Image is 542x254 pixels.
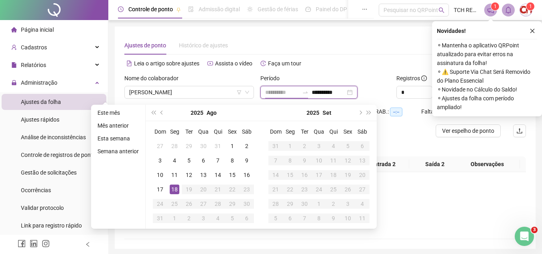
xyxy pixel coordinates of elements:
div: 2 [329,199,338,209]
th: Sáb [240,124,254,139]
th: Qui [326,124,341,139]
td: 2025-08-05 [182,153,196,168]
td: 2025-10-06 [283,211,297,226]
button: month panel [207,105,217,121]
div: 9 [300,156,309,165]
td: 2025-09-07 [268,153,283,168]
span: linkedin [30,240,38,248]
div: 5 [343,141,353,151]
div: 22 [285,185,295,194]
td: 2025-09-30 [297,197,312,211]
div: 15 [285,170,295,180]
div: 4 [357,199,367,209]
td: 2025-09-16 [297,168,312,182]
div: 18 [170,185,179,194]
span: pushpin [176,7,181,12]
span: 1 [494,4,497,9]
div: 10 [343,213,353,223]
th: Saída 2 [409,156,461,172]
td: 2025-09-27 [355,182,369,197]
button: super-prev-year [149,105,158,121]
span: Análise de inconsistências [21,134,86,140]
td: 2025-08-03 [153,153,167,168]
div: 15 [227,170,237,180]
td: 2025-10-07 [297,211,312,226]
div: 25 [329,185,338,194]
div: 2 [184,213,194,223]
th: Ter [182,124,196,139]
span: notification [487,6,494,14]
div: 11 [329,156,338,165]
div: 28 [213,199,223,209]
span: Faça um tour [268,60,301,67]
td: 2025-08-23 [240,182,254,197]
td: 2025-09-18 [326,168,341,182]
span: Gestão de férias [258,6,298,12]
td: 2025-08-06 [196,153,211,168]
span: Registros [396,74,427,83]
td: 2025-09-08 [283,153,297,168]
td: 2025-09-04 [326,139,341,153]
span: filter [237,90,242,95]
div: 19 [343,170,353,180]
div: 29 [184,141,194,151]
span: bell [505,6,512,14]
td: 2025-09-28 [268,197,283,211]
div: 7 [213,156,223,165]
div: 12 [343,156,353,165]
div: 16 [300,170,309,180]
div: 4 [170,156,179,165]
li: Semana anterior [94,146,142,156]
div: 23 [242,185,252,194]
button: prev-year [158,105,166,121]
th: Ter [297,124,312,139]
div: 12 [184,170,194,180]
label: Período [260,74,285,83]
div: 10 [314,156,324,165]
td: 2025-08-19 [182,182,196,197]
td: 2025-10-11 [355,211,369,226]
div: 20 [199,185,208,194]
div: 1 [170,213,179,223]
td: 2025-10-04 [355,197,369,211]
div: 3 [155,156,165,165]
span: file [11,62,17,68]
td: 2025-09-09 [297,153,312,168]
div: 19 [184,185,194,194]
td: 2025-09-19 [341,168,355,182]
td: 2025-08-25 [167,197,182,211]
td: 2025-08-26 [182,197,196,211]
td: 2025-09-25 [326,182,341,197]
td: 2025-10-10 [341,211,355,226]
div: 27 [357,185,367,194]
div: 13 [357,156,367,165]
li: Esta semana [94,134,142,143]
td: 2025-09-24 [312,182,326,197]
td: 2025-09-06 [240,211,254,226]
div: 31 [213,141,223,151]
th: Seg [283,124,297,139]
td: 2025-08-18 [167,182,182,197]
th: Dom [268,124,283,139]
div: 22 [227,185,237,194]
span: user-add [11,45,17,50]
div: 2 [242,141,252,151]
div: 6 [199,156,208,165]
div: 28 [170,141,179,151]
span: Observações [458,160,517,169]
span: 3 [531,227,538,233]
span: TCH RECEPTIVO [454,6,479,14]
td: 2025-09-15 [283,168,297,182]
td: 2025-09-01 [167,211,182,226]
td: 2025-09-26 [341,182,355,197]
th: Sex [225,124,240,139]
td: 2025-08-21 [211,182,225,197]
div: 10 [155,170,165,180]
span: ⚬ Novidade no Cálculo do Saldo! [437,85,537,94]
div: 6 [242,213,252,223]
td: 2025-09-14 [268,168,283,182]
th: Entrada 2 [358,156,409,172]
span: Ajustes da folha [21,99,61,105]
span: --:-- [390,108,402,116]
td: 2025-10-02 [326,197,341,211]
